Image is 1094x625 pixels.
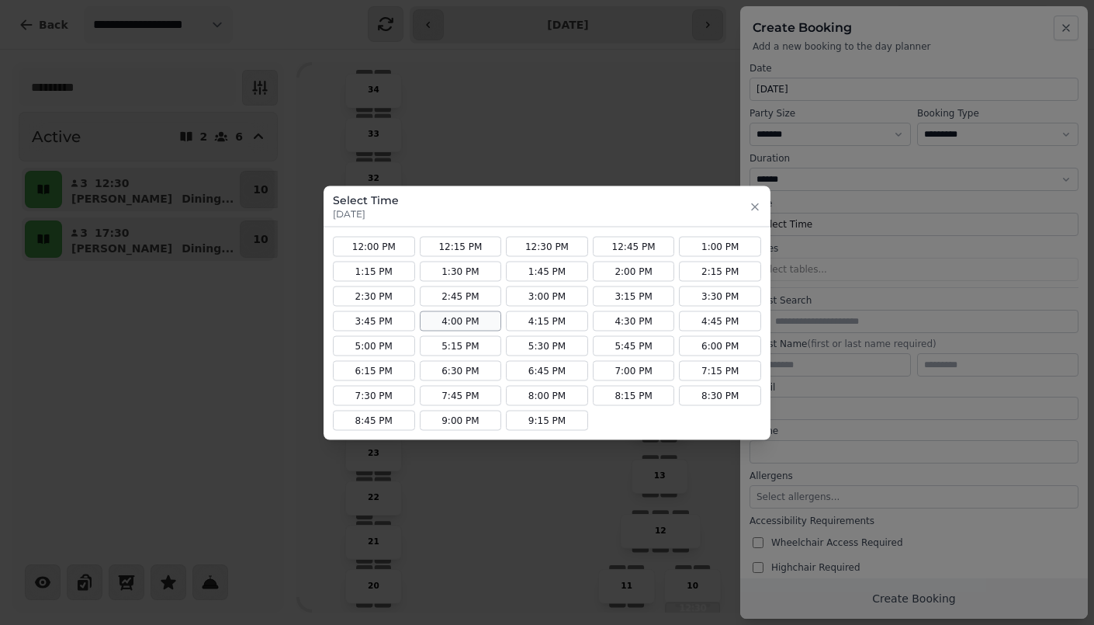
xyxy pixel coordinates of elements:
button: 9:00 PM [420,410,502,430]
button: 3:45 PM [333,311,415,331]
button: 1:00 PM [679,236,761,256]
button: 8:15 PM [593,385,675,405]
button: 8:00 PM [506,385,588,405]
button: 8:45 PM [333,410,415,430]
button: 7:00 PM [593,360,675,380]
button: 2:30 PM [333,286,415,306]
button: 6:00 PM [679,335,761,356]
button: 4:15 PM [506,311,588,331]
button: 2:00 PM [593,261,675,281]
button: 1:15 PM [333,261,415,281]
button: 12:15 PM [420,236,502,256]
button: 3:00 PM [506,286,588,306]
button: 7:30 PM [333,385,415,405]
button: 12:00 PM [333,236,415,256]
button: 7:15 PM [679,360,761,380]
button: 9:15 PM [506,410,588,430]
button: 4:00 PM [420,311,502,331]
button: 5:00 PM [333,335,415,356]
button: 7:45 PM [420,385,502,405]
button: 2:15 PM [679,261,761,281]
button: 12:45 PM [593,236,675,256]
button: 6:30 PM [420,360,502,380]
button: 5:45 PM [593,335,675,356]
h3: Select Time [333,192,399,207]
button: 3:15 PM [593,286,675,306]
button: 6:45 PM [506,360,588,380]
button: 2:45 PM [420,286,502,306]
button: 5:15 PM [420,335,502,356]
button: 12:30 PM [506,236,588,256]
button: 4:45 PM [679,311,761,331]
button: 1:30 PM [420,261,502,281]
button: 1:45 PM [506,261,588,281]
button: 6:15 PM [333,360,415,380]
button: 4:30 PM [593,311,675,331]
button: 8:30 PM [679,385,761,405]
button: 5:30 PM [506,335,588,356]
button: 3:30 PM [679,286,761,306]
p: [DATE] [333,207,399,220]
